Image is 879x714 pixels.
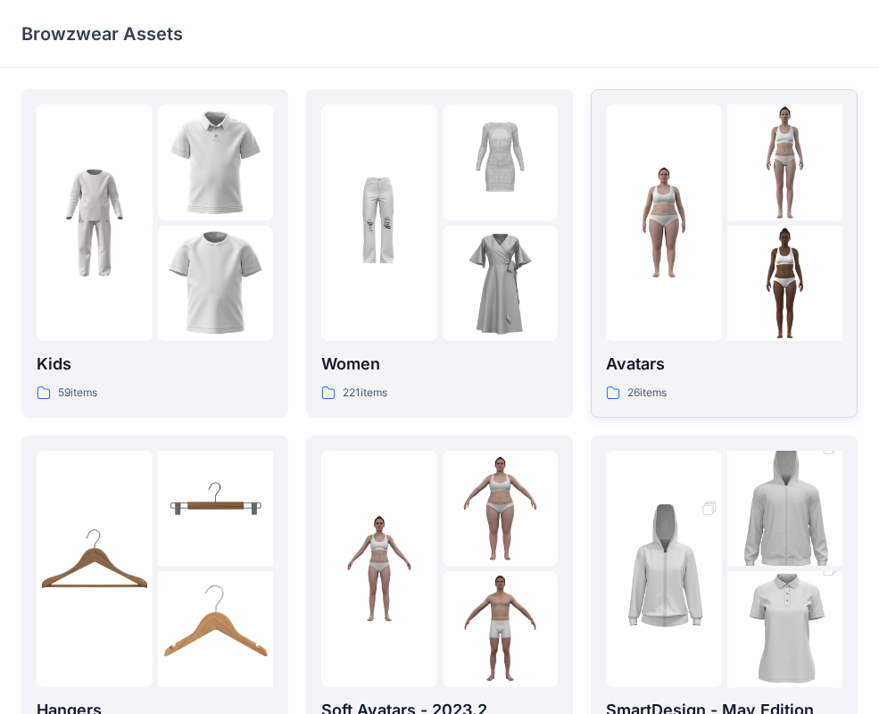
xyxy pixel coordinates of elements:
img: folder 1 [606,482,722,655]
img: folder 1 [37,165,153,281]
a: folder 1folder 2folder 3Avatars26items [591,89,858,418]
p: 26 items [627,384,667,403]
a: folder 1folder 2folder 3Kids59items [21,89,288,418]
img: folder 2 [158,451,274,567]
p: Browzwear Assets [21,21,183,46]
img: folder 2 [727,421,843,594]
img: folder 2 [158,104,274,220]
img: folder 3 [158,571,274,687]
img: folder 1 [321,165,437,281]
img: folder 3 [443,226,559,342]
p: 221 items [343,384,387,403]
a: folder 1folder 2folder 3Women221items [306,89,573,418]
p: 59 items [58,384,97,403]
img: folder 3 [443,571,559,687]
img: folder 3 [727,226,843,342]
p: Kids [37,352,273,377]
p: Avatars [606,352,842,377]
img: folder 1 [37,511,153,627]
img: folder 2 [443,451,559,567]
img: folder 2 [443,104,559,220]
img: folder 3 [158,226,274,342]
img: folder 2 [727,104,843,220]
img: folder 1 [606,165,722,281]
p: Women [321,352,558,377]
img: folder 1 [321,511,437,627]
